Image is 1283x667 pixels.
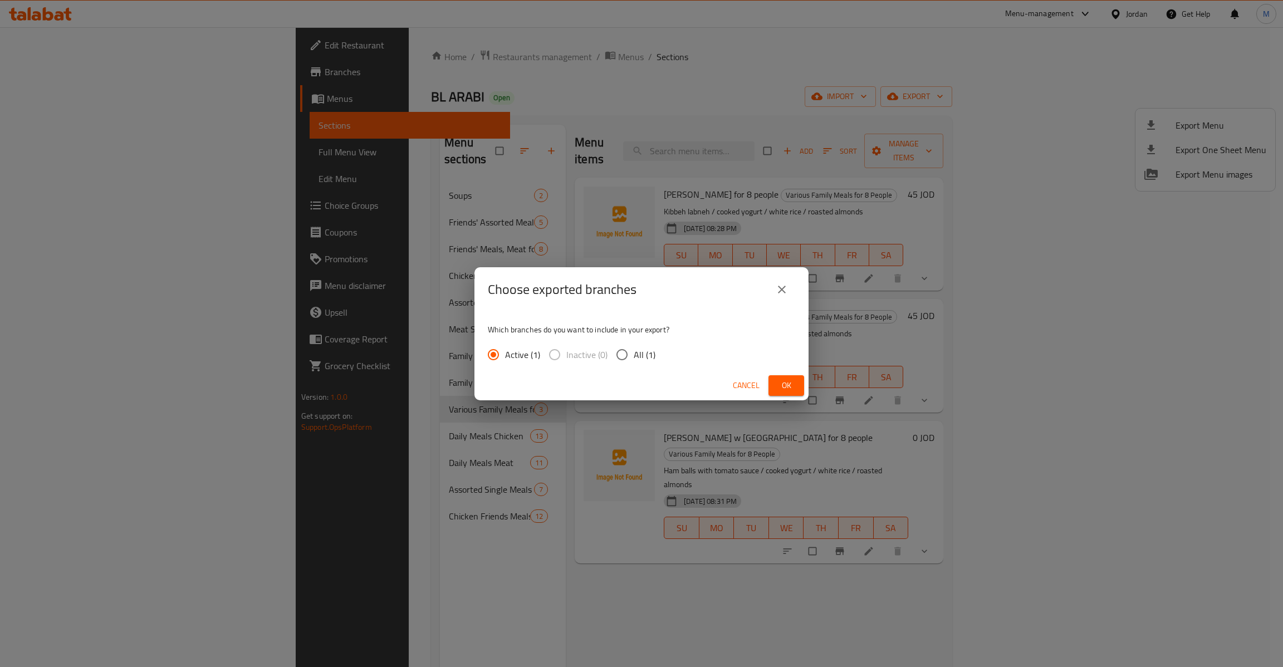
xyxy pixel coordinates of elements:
span: Cancel [733,379,760,393]
span: Inactive (0) [566,348,608,361]
button: Ok [768,375,804,396]
p: Which branches do you want to include in your export? [488,324,795,335]
button: Cancel [728,375,764,396]
span: All (1) [634,348,655,361]
h2: Choose exported branches [488,281,636,298]
span: Active (1) [505,348,540,361]
button: close [768,276,795,303]
span: Ok [777,379,795,393]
